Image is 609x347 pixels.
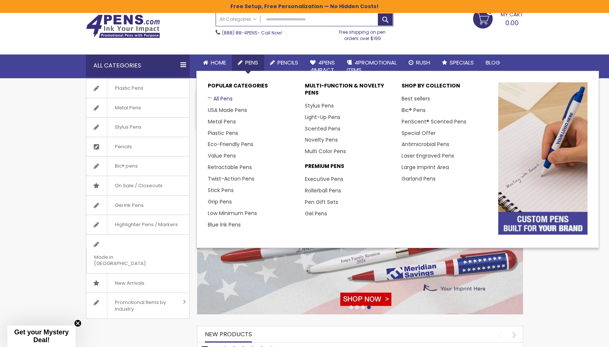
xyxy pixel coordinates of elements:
[107,293,180,318] span: Promotional Items by Industry
[86,54,190,77] div: All Categories
[305,136,338,143] a: Novelty Pens
[341,54,403,79] a: 4PROMOTIONALITEMS
[402,82,491,93] p: Shop By Collection
[305,125,340,132] a: Scented Pens
[86,235,189,273] a: Made in [GEOGRAPHIC_DATA]
[107,98,149,118] span: Metal Pens
[205,330,252,338] span: New Products
[310,59,335,74] span: 4Pens 4impact
[86,79,189,98] a: Plastic Pens
[208,106,247,114] a: USA Made Pens
[208,82,297,93] p: Popular Categories
[107,274,152,293] span: New Arrivals
[277,59,298,66] span: Pencils
[304,54,341,79] a: 4Pens4impact
[208,152,236,159] a: Value Pens
[473,9,523,27] a: 0.00 0
[86,274,189,293] a: New Arrivals
[86,176,189,195] a: On Sale / Closeouts
[305,210,327,217] a: Gel Pens
[402,141,449,148] a: Antimicrobial Pens
[86,248,171,273] span: Made in [GEOGRAPHIC_DATA]
[480,54,506,71] a: Blog
[86,156,189,176] a: Bic® pens
[347,59,397,74] span: 4PROMOTIONAL ITEMS
[86,215,189,234] a: Highlighter Pens / Markers
[498,82,588,235] img: custom-pens
[222,30,257,36] a: (888) 88-4PENS
[264,54,304,71] a: Pencils
[107,196,151,215] span: Gel Ink Pens
[416,59,430,66] span: Rush
[216,13,260,25] a: All Categories
[208,118,236,125] a: Metal Pens
[436,54,480,71] a: Specials
[208,175,254,182] a: Twist-Action Pens
[508,328,521,341] div: next
[402,95,430,102] a: Best sellers
[208,95,233,102] a: All Pens
[402,106,426,114] a: Bic® Pens
[7,325,76,347] div: Get your Mystery Deal!Close teaser
[305,187,341,194] a: Rollerball Pens
[107,176,170,195] span: On Sale / Closeouts
[107,118,149,137] span: Stylus Pens
[245,59,258,66] span: Pens
[208,209,257,217] a: Low Minimum Pens
[332,26,394,41] div: Free shipping on pen orders over $199
[220,16,257,22] span: All Categories
[86,196,189,215] a: Gel Ink Pens
[305,163,394,173] p: Premium Pens
[486,59,500,66] span: Blog
[222,30,282,36] span: - Call Now!
[107,137,139,156] span: Pencils
[305,82,394,100] p: Multi-Function & Novelty Pens
[74,320,81,327] button: Close teaser
[208,129,238,137] a: Plastic Pens
[402,175,436,182] a: Garland Pens
[197,54,232,71] a: Home
[86,137,189,156] a: Pencils
[86,14,160,38] img: 4Pens Custom Pens and Promotional Products
[305,113,340,121] a: Light-Up Pens
[107,79,151,98] span: Plastic Pens
[505,18,519,27] span: 0.00
[86,118,189,137] a: Stylus Pens
[402,163,449,171] a: Large Imprint Area
[86,98,189,118] a: Metal Pens
[305,148,346,155] a: Multi Color Pens
[211,59,226,66] span: Home
[208,221,241,228] a: Blue Ink Pens
[86,293,189,318] a: Promotional Items by Industry
[208,198,232,205] a: Grip Pens
[305,102,334,109] a: Stylus Pens
[208,141,253,148] a: Eco-Friendly Pens
[232,54,264,71] a: Pens
[402,129,436,137] a: Special Offer
[107,156,145,176] span: Bic® pens
[107,215,185,234] span: Highlighter Pens / Markers
[450,59,474,66] span: Specials
[208,163,252,171] a: Retractable Pens
[305,198,338,206] a: Pen Gift Sets
[14,328,69,344] span: Get your Mystery Deal!
[208,186,234,194] a: Stick Pens
[403,54,436,71] a: Rush
[402,118,466,125] a: PenScent® Scented Pens
[493,328,506,341] div: prev
[402,152,454,159] a: Laser Engraved Pens
[305,175,343,183] a: Executive Pens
